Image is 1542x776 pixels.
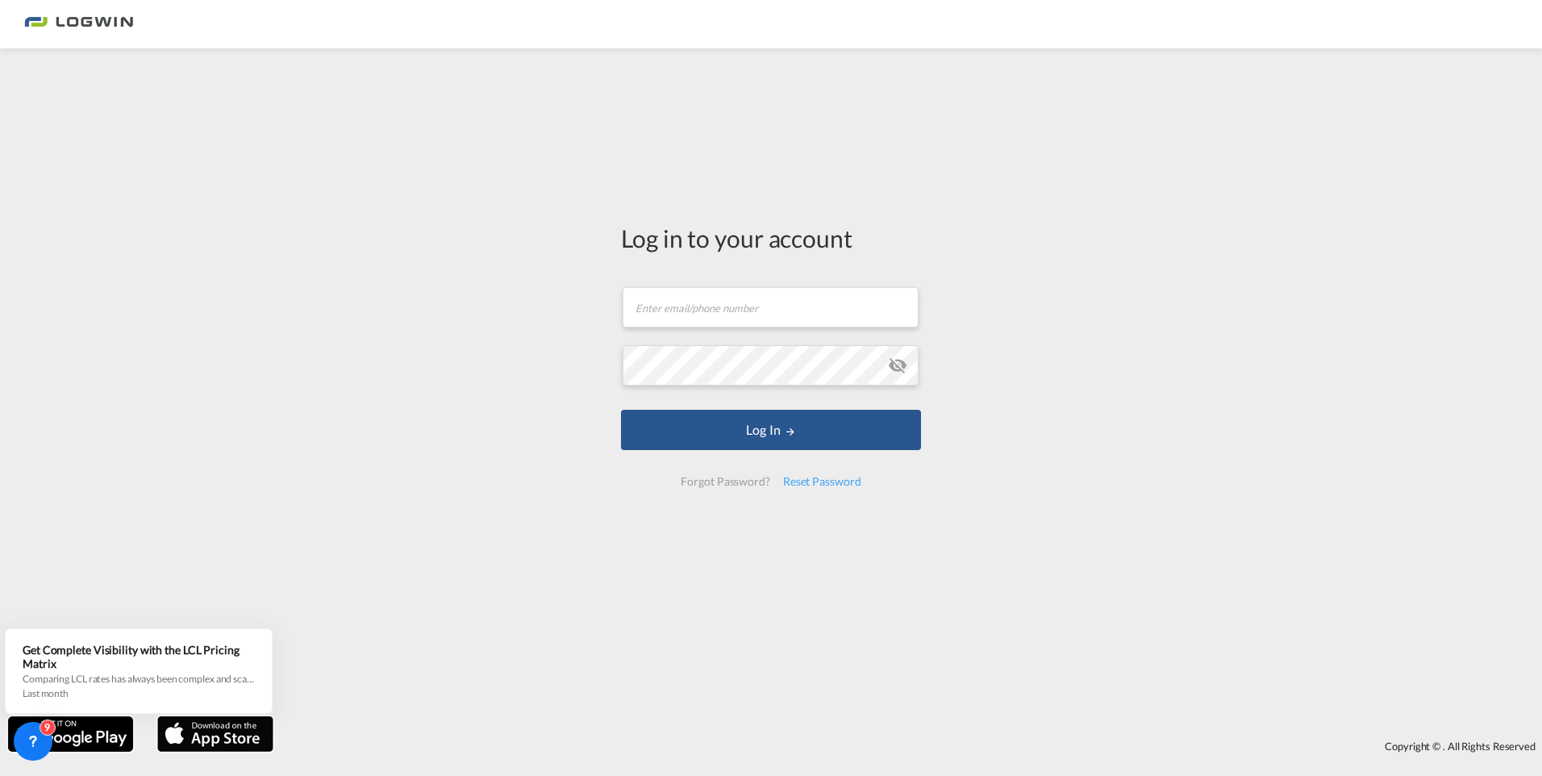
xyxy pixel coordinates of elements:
[777,467,868,496] div: Reset Password
[281,732,1542,760] div: Copyright © . All Rights Reserved
[24,6,133,43] img: 2761ae10d95411efa20a1f5e0282d2d7.png
[623,287,919,328] input: Enter email/phone number
[621,410,921,450] button: LOGIN
[674,467,776,496] div: Forgot Password?
[621,221,921,255] div: Log in to your account
[6,715,135,753] img: google.png
[156,715,275,753] img: apple.png
[888,356,907,375] md-icon: icon-eye-off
